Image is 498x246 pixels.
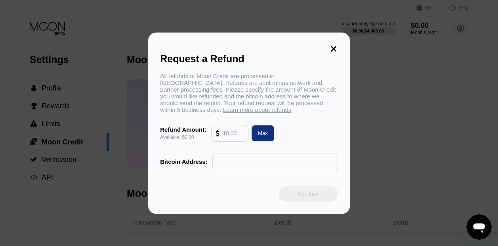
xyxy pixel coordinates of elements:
div: Request a Refund [160,53,338,65]
div: All refunds of Moon Credit are processed in [GEOGRAPHIC_DATA]. Refunds are sent minus network and... [160,73,338,113]
div: Max [258,130,268,136]
iframe: زر إطلاق نافذة المراسلة [466,214,492,240]
div: Refund Amount: [160,126,206,133]
div: Max [248,125,274,141]
span: Learn more about refunds [223,106,292,113]
div: Bitcoin Address: [160,158,207,165]
div: Available: $0.00 [160,135,206,140]
input: 10.00 [223,125,244,141]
